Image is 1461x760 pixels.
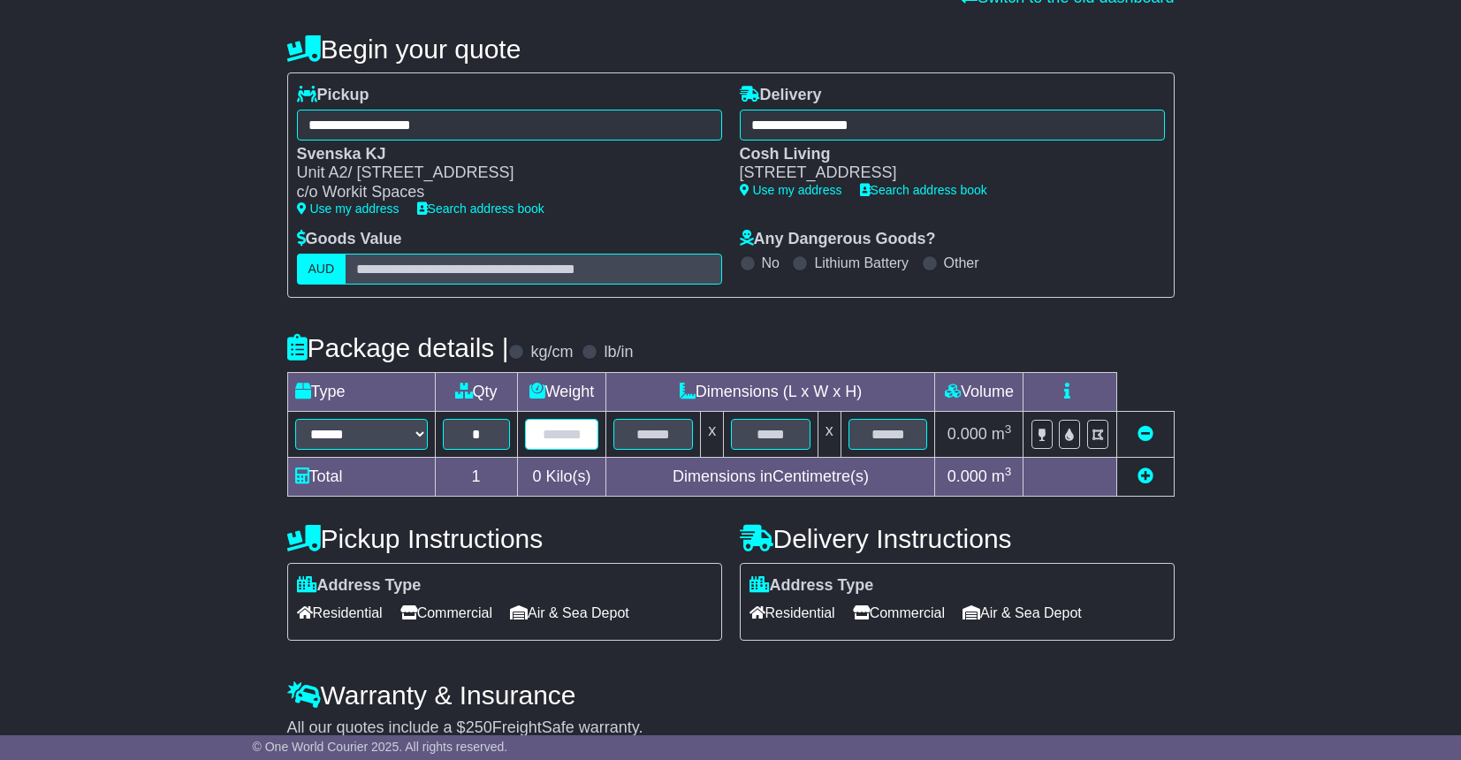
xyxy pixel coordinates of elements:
span: m [992,425,1012,443]
td: Total [287,457,435,496]
h4: Delivery Instructions [740,524,1175,553]
a: Use my address [297,201,399,216]
label: Goods Value [297,230,402,249]
label: Other [944,255,979,271]
span: 0 [532,467,541,485]
td: 1 [435,457,517,496]
label: Address Type [297,576,422,596]
span: © One World Courier 2025. All rights reserved. [253,740,508,754]
a: Search address book [417,201,544,216]
div: All our quotes include a $ FreightSafe warranty. [287,718,1175,738]
div: c/o Workit Spaces [297,183,704,202]
span: Residential [297,599,383,627]
label: Lithium Battery [814,255,909,271]
span: m [992,467,1012,485]
td: x [701,411,724,457]
span: Air & Sea Depot [963,599,1082,627]
h4: Package details | [287,333,509,362]
a: Search address book [860,183,987,197]
div: [STREET_ADDRESS] [740,163,1147,183]
div: Cosh Living [740,145,1147,164]
a: Add new item [1138,467,1153,485]
h4: Warranty & Insurance [287,680,1175,710]
label: Any Dangerous Goods? [740,230,936,249]
a: Use my address [740,183,842,197]
td: Kilo(s) [517,457,606,496]
label: Pickup [297,86,369,105]
span: 250 [466,718,492,736]
sup: 3 [1005,465,1012,478]
span: Residential [750,599,835,627]
h4: Begin your quote [287,34,1175,64]
label: Address Type [750,576,874,596]
span: 0.000 [947,425,987,443]
span: 0.000 [947,467,987,485]
div: Svenska KJ [297,145,704,164]
label: lb/in [604,343,633,362]
td: x [818,411,841,457]
div: Unit A2/ [STREET_ADDRESS] [297,163,704,183]
sup: 3 [1005,422,1012,436]
label: kg/cm [530,343,573,362]
td: Dimensions (L x W x H) [606,372,935,411]
label: Delivery [740,86,822,105]
td: Type [287,372,435,411]
span: Commercial [400,599,492,627]
span: Air & Sea Depot [510,599,629,627]
td: Volume [935,372,1023,411]
a: Remove this item [1138,425,1153,443]
h4: Pickup Instructions [287,524,722,553]
td: Qty [435,372,517,411]
label: AUD [297,254,346,285]
label: No [762,255,780,271]
td: Dimensions in Centimetre(s) [606,457,935,496]
span: Commercial [853,599,945,627]
td: Weight [517,372,606,411]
